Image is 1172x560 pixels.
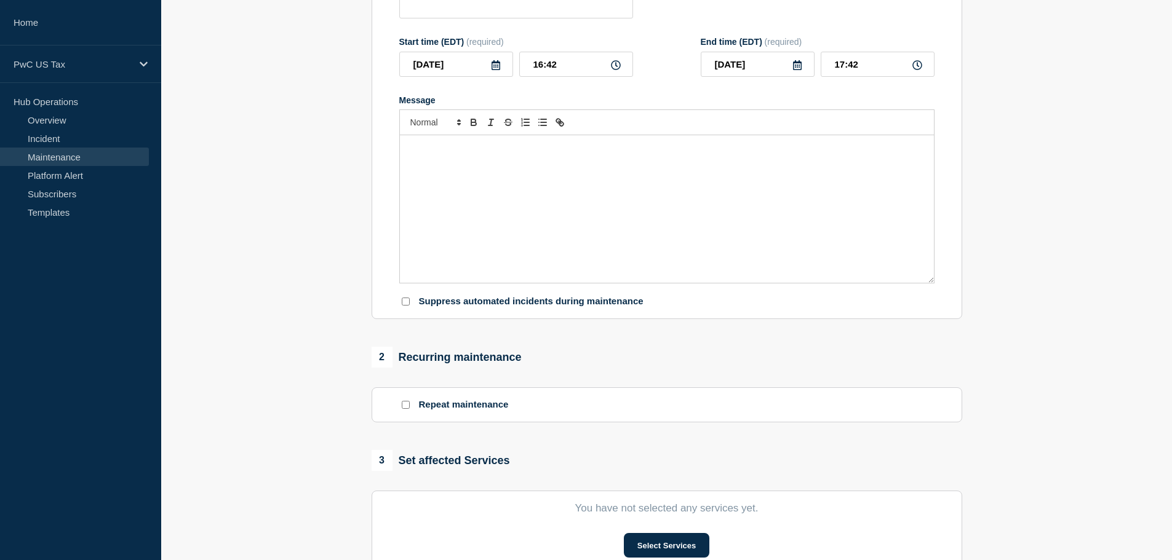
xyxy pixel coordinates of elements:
[624,533,709,558] button: Select Services
[519,52,633,77] input: HH:MM
[551,115,568,130] button: Toggle link
[402,401,410,409] input: Repeat maintenance
[765,37,802,47] span: (required)
[419,296,644,307] p: Suppress automated incidents during maintenance
[534,115,551,130] button: Toggle bulleted list
[399,52,513,77] input: YYYY-MM-DD
[701,52,815,77] input: YYYY-MM-DD
[405,115,465,130] span: Font size
[482,115,500,130] button: Toggle italic text
[14,59,132,69] p: PwC US Tax
[400,135,934,283] div: Message
[372,347,522,368] div: Recurring maintenance
[701,37,935,47] div: End time (EDT)
[517,115,534,130] button: Toggle ordered list
[372,450,393,471] span: 3
[419,399,509,411] p: Repeat maintenance
[399,37,633,47] div: Start time (EDT)
[372,450,510,471] div: Set affected Services
[399,502,935,515] p: You have not selected any services yet.
[500,115,517,130] button: Toggle strikethrough text
[372,347,393,368] span: 2
[821,52,935,77] input: HH:MM
[399,95,935,105] div: Message
[465,115,482,130] button: Toggle bold text
[402,298,410,306] input: Suppress automated incidents during maintenance
[466,37,504,47] span: (required)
